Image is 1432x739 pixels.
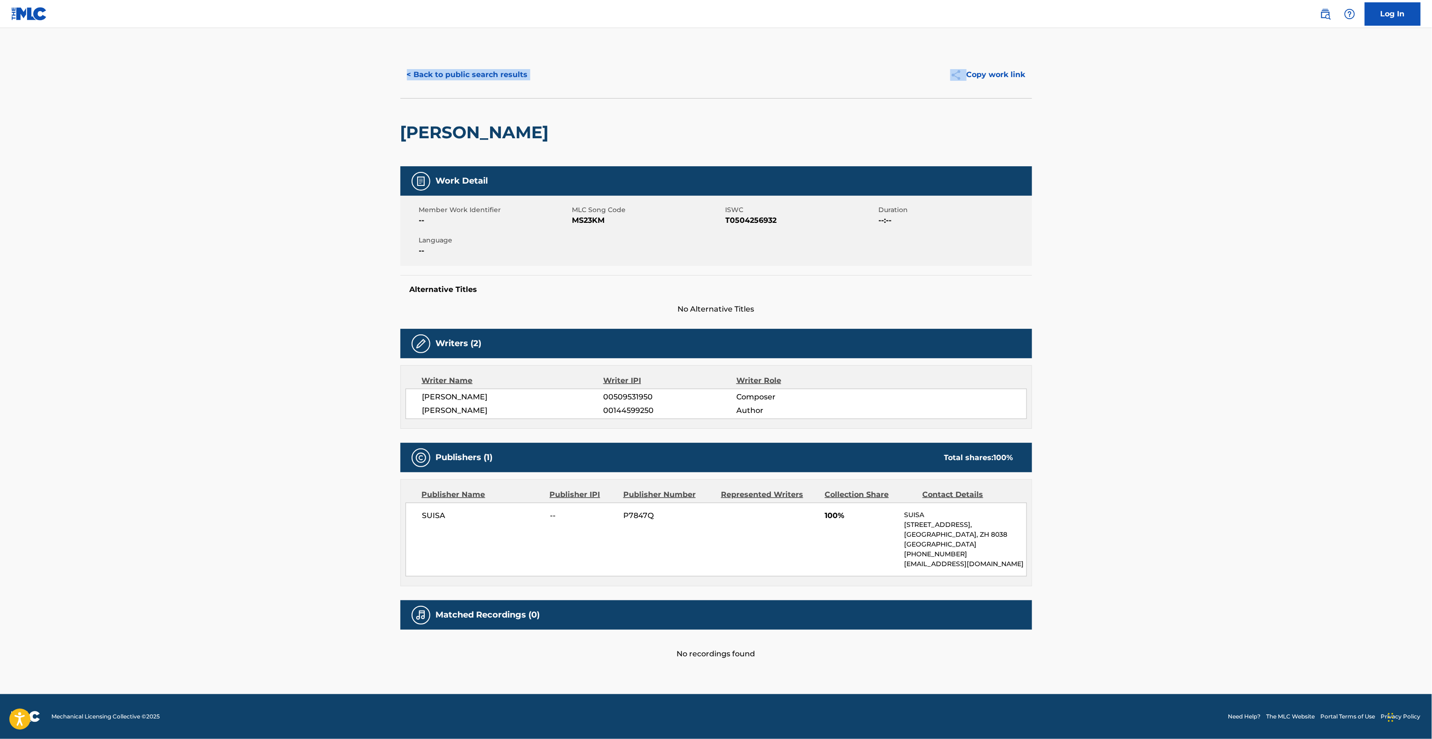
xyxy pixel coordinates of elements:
[422,489,543,500] div: Publisher Name
[422,405,604,416] span: [PERSON_NAME]
[904,549,1026,559] p: [PHONE_NUMBER]
[11,7,47,21] img: MLC Logo
[572,215,723,226] span: MS23KM
[419,245,570,256] span: --
[400,122,554,143] h2: [PERSON_NAME]
[879,205,1030,215] span: Duration
[422,510,543,521] span: SUISA
[944,63,1032,86] button: Copy work link
[923,489,1013,500] div: Contact Details
[419,235,570,245] span: Language
[721,489,818,500] div: Represented Writers
[736,405,857,416] span: Author
[415,452,427,463] img: Publishers
[11,711,40,722] img: logo
[415,610,427,621] img: Matched Recordings
[400,630,1032,660] div: No recordings found
[1228,712,1261,721] a: Need Help?
[415,176,427,187] img: Work Detail
[950,69,967,81] img: Copy work link
[1267,712,1315,721] a: The MLC Website
[400,63,534,86] button: < Back to public search results
[436,176,488,186] h5: Work Detail
[436,610,540,620] h5: Matched Recordings (0)
[419,215,570,226] span: --
[623,489,714,500] div: Publisher Number
[436,338,482,349] h5: Writers (2)
[736,375,857,386] div: Writer Role
[825,510,897,521] span: 100%
[603,375,736,386] div: Writer IPI
[603,405,736,416] span: 00144599250
[1340,5,1359,23] div: Help
[572,205,723,215] span: MLC Song Code
[1365,2,1421,26] a: Log In
[422,375,604,386] div: Writer Name
[904,510,1026,520] p: SUISA
[410,285,1023,294] h5: Alternative Titles
[1381,712,1421,721] a: Privacy Policy
[904,530,1026,540] p: [GEOGRAPHIC_DATA], ZH 8038
[726,215,876,226] span: T0504256932
[415,338,427,349] img: Writers
[1316,5,1335,23] a: Public Search
[1344,8,1355,20] img: help
[994,453,1013,462] span: 100 %
[944,452,1013,463] div: Total shares:
[550,510,616,521] span: --
[1385,694,1432,739] iframe: Chat Widget
[1388,703,1394,732] div: Drag
[51,712,160,721] span: Mechanical Licensing Collective © 2025
[1321,712,1375,721] a: Portal Terms of Use
[904,540,1026,549] p: [GEOGRAPHIC_DATA]
[736,391,857,403] span: Composer
[825,489,915,500] div: Collection Share
[904,520,1026,530] p: [STREET_ADDRESS],
[550,489,616,500] div: Publisher IPI
[1320,8,1331,20] img: search
[419,205,570,215] span: Member Work Identifier
[726,205,876,215] span: ISWC
[603,391,736,403] span: 00509531950
[879,215,1030,226] span: --:--
[422,391,604,403] span: [PERSON_NAME]
[904,559,1026,569] p: [EMAIL_ADDRESS][DOMAIN_NAME]
[400,304,1032,315] span: No Alternative Titles
[623,510,714,521] span: P7847Q
[436,452,493,463] h5: Publishers (1)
